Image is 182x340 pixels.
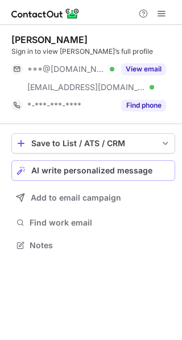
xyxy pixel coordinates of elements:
span: ***@[DOMAIN_NAME] [27,64,106,74]
div: Sign in to view [PERSON_NAME]’s full profile [11,46,175,57]
span: Notes [30,240,171,250]
div: Save to List / ATS / CRM [31,139,155,148]
button: AI write personalized message [11,160,175,181]
img: ContactOut v5.3.10 [11,7,80,20]
button: save-profile-one-click [11,133,175,154]
div: [PERSON_NAME] [11,34,88,45]
button: Notes [11,237,175,253]
button: Add to email campaign [11,188,175,208]
button: Reveal Button [121,100,166,111]
span: AI write personalized message [31,166,152,175]
span: Find work email [30,218,171,228]
span: [EMAIL_ADDRESS][DOMAIN_NAME] [27,82,146,92]
span: Add to email campaign [31,193,121,202]
button: Reveal Button [121,63,166,75]
button: Find work email [11,215,175,231]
